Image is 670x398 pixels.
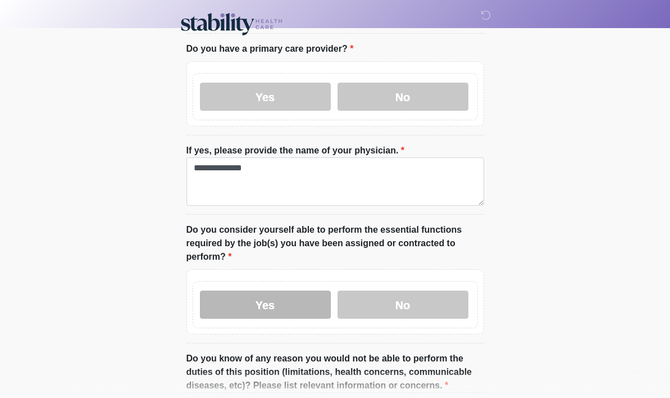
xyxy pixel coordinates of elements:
label: Yes [200,291,331,319]
label: No [338,83,468,111]
label: Do you know of any reason you would not be able to perform the duties of this position (limitatio... [186,352,484,392]
label: If yes, please provide the name of your physician. [186,144,405,157]
label: No [338,291,468,319]
label: Do you have a primary care provider? [186,42,354,56]
label: Yes [200,83,331,111]
label: Do you consider yourself able to perform the essential functions required by the job(s) you have ... [186,223,484,264]
img: Stability Healthcare Logo [175,8,288,37]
